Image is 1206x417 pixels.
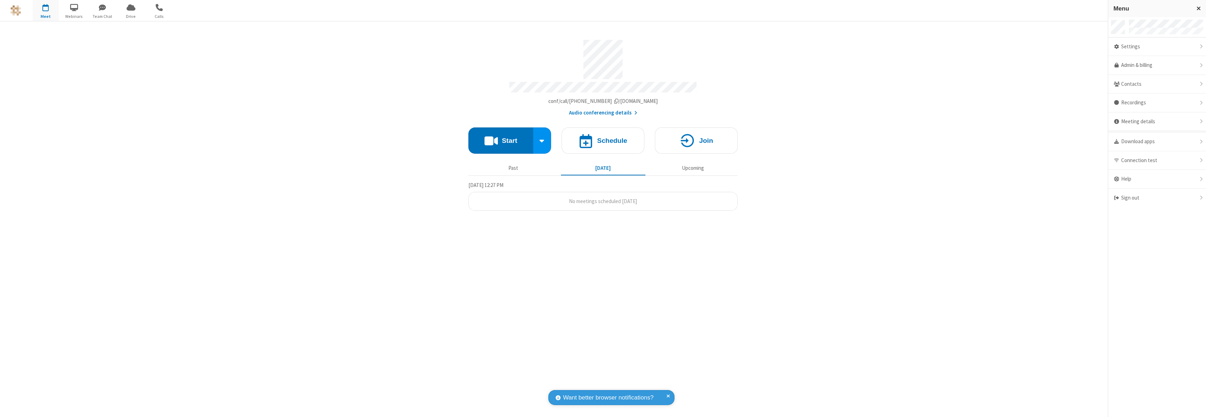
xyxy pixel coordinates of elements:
button: Join [655,127,738,154]
span: Calls [146,13,172,20]
div: Settings [1108,37,1206,56]
div: Start conference options [533,127,551,154]
section: Account details [468,35,738,117]
button: Upcoming [651,161,735,175]
div: Help [1108,170,1206,189]
div: Connection test [1108,151,1206,170]
h4: Join [699,137,713,144]
button: Copy my meeting room linkCopy my meeting room link [548,97,658,105]
span: Drive [118,13,144,20]
div: Meeting details [1108,112,1206,131]
h4: Schedule [597,137,627,144]
button: Audio conferencing details [569,109,637,117]
h3: Menu [1113,5,1190,12]
iframe: Chat [1188,399,1201,412]
button: [DATE] [561,161,645,175]
a: Admin & billing [1108,56,1206,75]
span: Want better browser notifications? [563,393,653,402]
h4: Start [502,137,517,144]
button: Schedule [562,127,644,154]
span: Webinars [61,13,87,20]
div: Recordings [1108,93,1206,112]
span: Meet [33,13,59,20]
button: Past [471,161,556,175]
img: QA Selenium DO NOT DELETE OR CHANGE [11,5,21,16]
div: Sign out [1108,189,1206,207]
div: Download apps [1108,132,1206,151]
span: Copy my meeting room link [548,98,658,104]
button: Start [468,127,533,154]
div: Contacts [1108,75,1206,94]
section: Today's Meetings [468,181,738,211]
span: No meetings scheduled [DATE] [569,198,637,204]
span: Team Chat [89,13,116,20]
span: [DATE] 12:27 PM [468,182,503,188]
